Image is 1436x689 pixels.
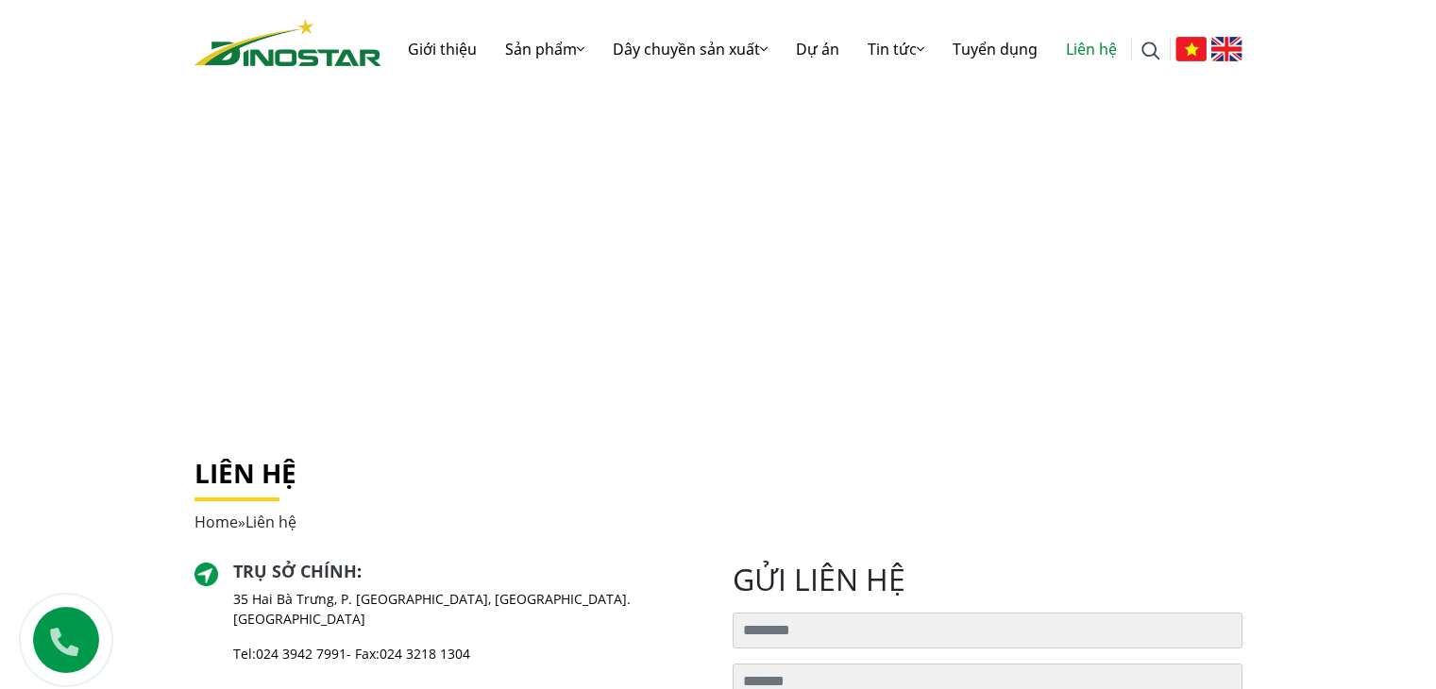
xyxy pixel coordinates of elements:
a: Tuyển dụng [938,19,1052,79]
p: Tel: - Fax: [233,644,703,664]
a: Sản phẩm [491,19,599,79]
a: Liên hệ [1052,19,1131,79]
a: Giới thiệu [394,19,491,79]
a: Tin tức [853,19,938,79]
img: search [1141,42,1160,60]
img: logo [194,19,381,66]
a: Home [194,512,238,532]
span: Liên hệ [245,512,296,532]
img: Tiếng Việt [1175,37,1207,61]
a: Trụ sở chính [233,560,357,582]
h2: gửi liên hệ [733,562,1242,597]
img: directer [194,563,219,587]
img: English [1211,37,1242,61]
h1: Liên hệ [194,458,1242,490]
a: Dự án [782,19,853,79]
h2: : [233,562,703,582]
a: 024 3218 1304 [380,645,470,663]
p: 35 Hai Bà Trưng, P. [GEOGRAPHIC_DATA], [GEOGRAPHIC_DATA]. [GEOGRAPHIC_DATA] [233,589,703,629]
a: 024 3942 7991 [256,645,346,663]
a: Dây chuyền sản xuất [599,19,782,79]
span: » [194,512,296,532]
